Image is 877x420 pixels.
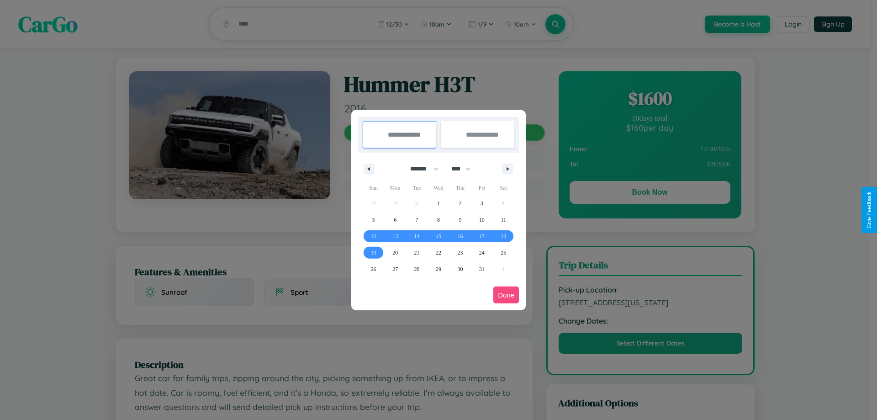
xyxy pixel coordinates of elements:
span: 13 [392,228,398,245]
span: 19 [371,245,376,261]
span: 31 [479,261,485,277]
button: 18 [493,228,514,245]
button: 16 [449,228,471,245]
button: 12 [363,228,384,245]
button: 14 [406,228,428,245]
button: 31 [471,261,492,277]
button: 1 [428,195,449,212]
button: 3 [471,195,492,212]
span: 5 [372,212,375,228]
span: 28 [414,261,420,277]
button: 4 [493,195,514,212]
button: 20 [384,245,406,261]
span: 12 [371,228,376,245]
span: 22 [436,245,441,261]
span: 1 [437,195,440,212]
button: Done [493,287,519,303]
span: Mon [384,181,406,195]
span: 30 [457,261,463,277]
span: 6 [394,212,396,228]
button: 28 [406,261,428,277]
button: 5 [363,212,384,228]
button: 30 [449,261,471,277]
button: 23 [449,245,471,261]
span: 23 [457,245,463,261]
span: 20 [392,245,398,261]
button: 19 [363,245,384,261]
span: 11 [501,212,506,228]
button: 13 [384,228,406,245]
span: 16 [457,228,463,245]
span: 18 [501,228,506,245]
span: 27 [392,261,398,277]
button: 27 [384,261,406,277]
span: 8 [437,212,440,228]
button: 24 [471,245,492,261]
span: 7 [416,212,418,228]
span: Thu [449,181,471,195]
button: 22 [428,245,449,261]
span: Sun [363,181,384,195]
span: Tue [406,181,428,195]
button: 6 [384,212,406,228]
button: 2 [449,195,471,212]
span: Fri [471,181,492,195]
button: 8 [428,212,449,228]
span: 2 [459,195,461,212]
button: 17 [471,228,492,245]
div: Give Feedback [866,191,872,229]
button: 15 [428,228,449,245]
button: 7 [406,212,428,228]
span: 26 [371,261,376,277]
span: 15 [436,228,441,245]
span: 25 [501,245,506,261]
span: 14 [414,228,420,245]
span: 24 [479,245,485,261]
button: 9 [449,212,471,228]
button: 11 [493,212,514,228]
span: 21 [414,245,420,261]
button: 10 [471,212,492,228]
button: 26 [363,261,384,277]
span: 4 [502,195,505,212]
span: 3 [481,195,483,212]
span: Sat [493,181,514,195]
span: 29 [436,261,441,277]
button: 21 [406,245,428,261]
span: 10 [479,212,485,228]
button: 29 [428,261,449,277]
span: 17 [479,228,485,245]
span: Wed [428,181,449,195]
span: 9 [459,212,461,228]
button: 25 [493,245,514,261]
